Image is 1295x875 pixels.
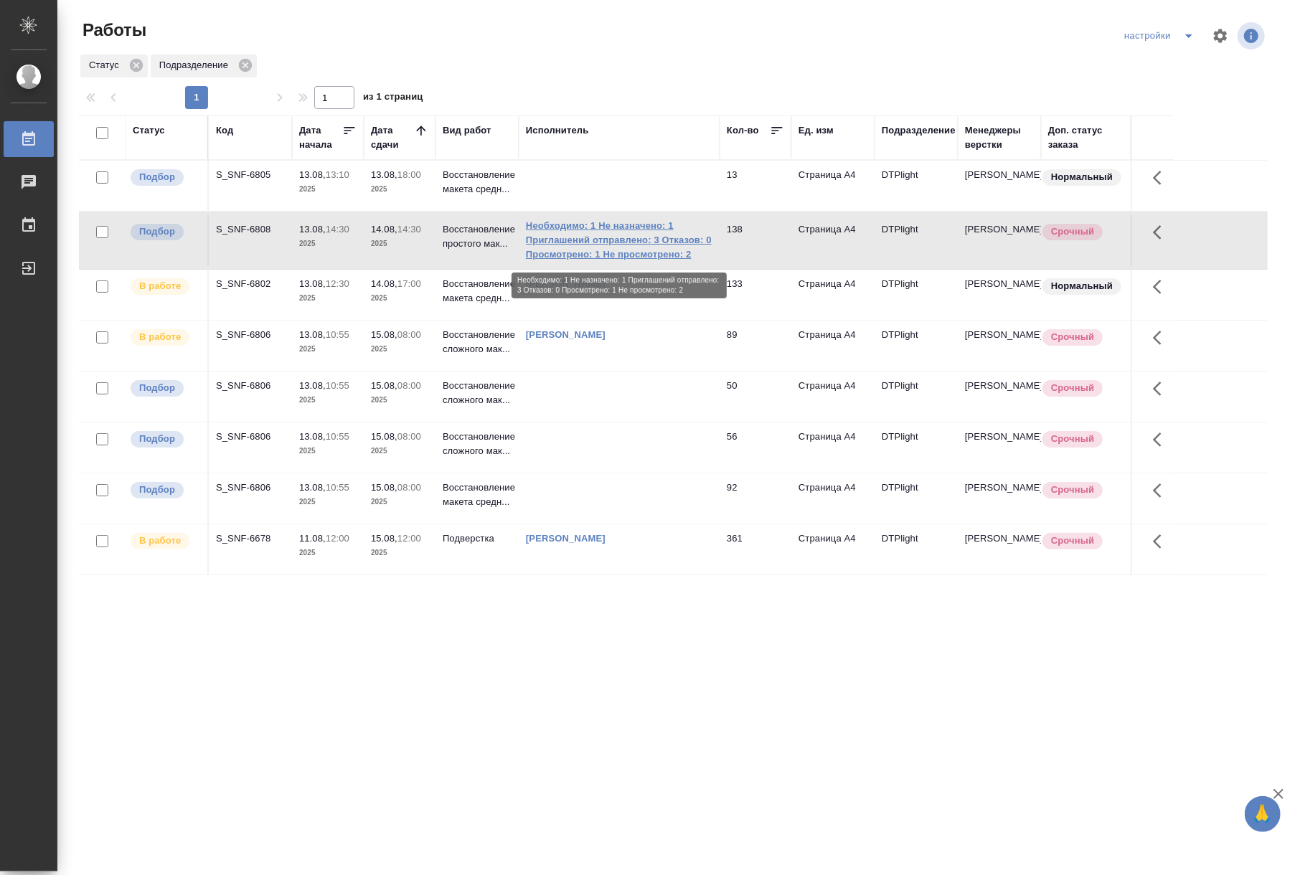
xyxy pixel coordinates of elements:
[371,329,397,340] p: 15.08,
[151,55,257,77] div: Подразделение
[299,224,326,235] p: 13.08,
[1051,381,1094,395] p: Срочный
[875,524,958,574] td: DTPlight
[799,123,834,138] div: Ед. изм
[397,533,421,544] p: 12:00
[299,380,326,391] p: 13.08,
[526,278,606,289] a: [PERSON_NAME]
[371,169,397,180] p: 13.08,
[791,215,875,265] td: Страница А4
[791,372,875,422] td: Страница А4
[791,473,875,524] td: Страница А4
[139,381,175,395] p: Подбор
[216,328,285,342] div: S_SNF-6806
[1144,321,1179,355] button: Здесь прячутся важные кнопки
[363,88,423,109] span: из 1 страниц
[371,380,397,391] p: 15.08,
[965,481,1034,495] p: [PERSON_NAME]
[965,277,1034,291] p: [PERSON_NAME]
[720,524,791,574] td: 361
[1245,796,1281,832] button: 🙏
[1051,279,1113,293] p: Нормальный
[371,224,397,235] p: 14.08,
[1051,330,1094,344] p: Срочный
[875,215,958,265] td: DTPlight
[720,422,791,473] td: 56
[371,291,428,306] p: 2025
[526,219,712,262] a: Необходимо: 1 Не назначено: 1 Приглашений отправлено: 3 Отказов: 0 Просмотрено: 1 Не просмотрено: 2
[371,546,428,560] p: 2025
[326,329,349,340] p: 10:55
[443,379,512,407] p: Восстановление сложного мак...
[720,372,791,422] td: 50
[371,393,428,407] p: 2025
[791,270,875,320] td: Страница А4
[443,123,491,138] div: Вид работ
[965,222,1034,237] p: [PERSON_NAME]
[299,482,326,493] p: 13.08,
[397,482,421,493] p: 08:00
[326,533,349,544] p: 12:00
[139,224,175,239] p: Подбор
[129,430,200,449] div: Можно подбирать исполнителей
[397,224,421,235] p: 14:30
[720,270,791,320] td: 133
[526,123,589,138] div: Исполнитель
[129,277,200,296] div: Исполнитель выполняет работу
[397,380,421,391] p: 08:00
[299,495,357,509] p: 2025
[443,222,512,251] p: Восстановление простого мак...
[129,328,200,347] div: Исполнитель выполняет работу
[875,372,958,422] td: DTPlight
[1051,483,1094,497] p: Срочный
[216,168,285,182] div: S_SNF-6805
[371,342,428,356] p: 2025
[720,161,791,211] td: 13
[326,278,349,289] p: 12:30
[1144,473,1179,508] button: Здесь прячутся важные кнопки
[397,278,421,289] p: 17:00
[371,444,428,458] p: 2025
[965,379,1034,393] p: [PERSON_NAME]
[791,422,875,473] td: Страница А4
[371,495,428,509] p: 2025
[720,321,791,371] td: 89
[129,481,200,500] div: Можно подбирать исполнителей
[965,531,1034,546] p: [PERSON_NAME]
[371,533,397,544] p: 15.08,
[326,169,349,180] p: 13:10
[129,379,200,398] div: Можно подбирать исполнителей
[965,430,1034,444] p: [PERSON_NAME]
[216,379,285,393] div: S_SNF-6806
[1238,22,1268,49] span: Посмотреть информацию
[791,321,875,371] td: Страница А4
[216,222,285,237] div: S_SNF-6808
[791,161,875,211] td: Страница А4
[965,328,1034,342] p: [PERSON_NAME]
[720,215,791,265] td: 138
[443,430,512,458] p: Восстановление сложного мак...
[1051,534,1094,548] p: Срочный
[139,534,181,548] p: В работе
[216,531,285,546] div: S_SNF-6678
[326,482,349,493] p: 10:55
[1048,123,1124,152] div: Доп. статус заказа
[526,533,606,544] a: [PERSON_NAME]
[371,431,397,442] p: 15.08,
[299,431,326,442] p: 13.08,
[326,431,349,442] p: 10:55
[299,546,357,560] p: 2025
[1251,799,1275,829] span: 🙏
[1144,524,1179,559] button: Здесь прячутся важные кнопки
[371,237,428,251] p: 2025
[397,431,421,442] p: 08:00
[89,58,124,72] p: Статус
[326,380,349,391] p: 10:55
[139,330,181,344] p: В работе
[1144,215,1179,250] button: Здесь прячутся важные кнопки
[443,481,512,509] p: Восстановление макета средн...
[139,483,175,497] p: Подбор
[371,482,397,493] p: 15.08,
[80,55,148,77] div: Статус
[326,224,349,235] p: 14:30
